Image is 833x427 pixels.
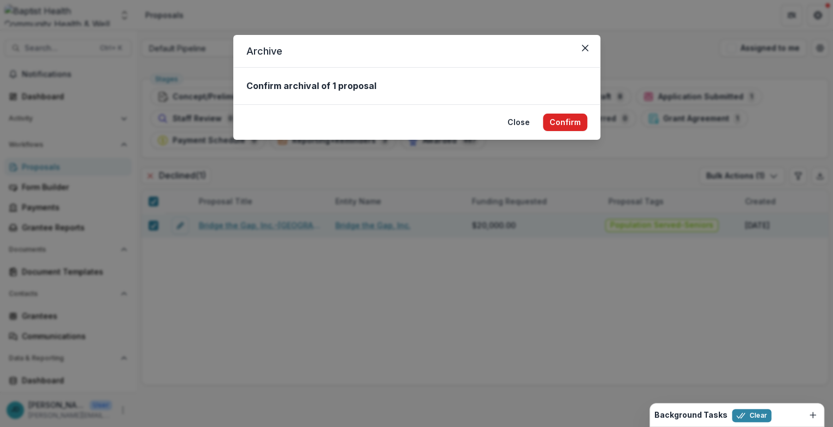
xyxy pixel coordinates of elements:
[806,408,819,422] button: Dismiss
[576,39,594,57] button: Close
[543,114,587,131] button: Confirm
[654,411,728,420] h2: Background Tasks
[501,114,536,131] button: Close
[246,81,376,91] h2: Confirm archival of 1 proposal
[233,35,600,68] header: Archive
[732,409,771,422] button: Clear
